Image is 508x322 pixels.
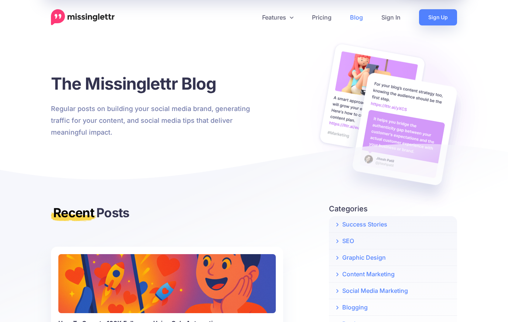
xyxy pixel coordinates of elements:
p: Regular posts on building your social media brand, generating traffic for your content, and socia... [51,103,260,138]
a: Sign Up [419,9,457,25]
h1: The Missinglettr Blog [51,73,260,94]
a: Home [51,9,115,25]
h5: Categories [329,204,457,213]
mark: Recent [51,205,96,222]
a: Blogging [329,299,457,315]
img: Justine Van Noort [58,254,276,313]
a: Pricing [303,9,341,25]
a: Features [253,9,303,25]
a: Sign In [372,9,410,25]
a: Blog [341,9,372,25]
a: SEO [329,233,457,249]
a: Graphic Design [329,249,457,266]
a: Social Media Marketing [329,283,457,299]
a: Success Stories [329,216,457,232]
h3: Posts [51,204,283,221]
a: Content Marketing [329,266,457,282]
